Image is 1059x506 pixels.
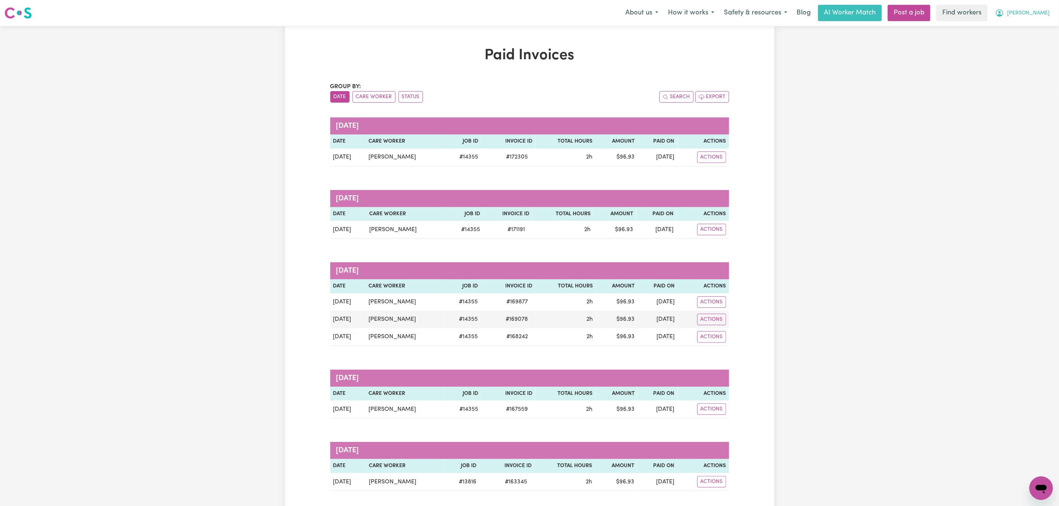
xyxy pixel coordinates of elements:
[535,134,595,149] th: Total Hours
[595,459,637,473] th: Amount
[330,91,350,103] button: sort invoices by date
[638,400,678,418] td: [DATE]
[330,442,729,459] caption: [DATE]
[697,224,726,235] button: Actions
[596,293,638,311] td: $ 96.93
[444,400,481,418] td: # 14355
[330,293,366,311] td: [DATE]
[330,134,366,149] th: Date
[330,117,729,134] caption: [DATE]
[535,387,595,401] th: Total Hours
[444,279,481,293] th: Job ID
[503,225,530,234] span: # 171191
[697,403,726,415] button: Actions
[444,328,481,346] td: # 14355
[480,459,535,473] th: Invoice ID
[483,207,533,221] th: Invoice ID
[1007,9,1050,17] span: [PERSON_NAME]
[330,311,366,328] td: [DATE]
[330,207,366,221] th: Date
[481,387,535,401] th: Invoice ID
[638,293,678,311] td: [DATE]
[697,314,726,325] button: Actions
[1029,476,1053,500] iframe: Button to launch messaging window, conversation in progress
[366,473,445,491] td: [PERSON_NAME]
[502,315,533,324] span: # 169078
[502,153,532,162] span: # 172305
[366,207,446,221] th: Care Worker
[365,328,444,346] td: [PERSON_NAME]
[596,279,638,293] th: Amount
[586,299,593,305] span: 2 hours
[697,331,726,343] button: Actions
[533,207,594,221] th: Total Hours
[444,134,481,149] th: Job ID
[536,279,596,293] th: Total Hours
[445,473,479,491] td: # 13816
[593,207,636,221] th: Amount
[481,279,535,293] th: Invoice ID
[330,149,366,166] td: [DATE]
[638,311,678,328] td: [DATE]
[444,149,481,166] td: # 14355
[365,311,444,328] td: [PERSON_NAME]
[638,328,678,346] td: [DATE]
[638,279,678,293] th: Paid On
[586,334,593,340] span: 2 hours
[502,405,532,414] span: # 167559
[398,91,423,103] button: sort invoices by paid status
[595,473,637,491] td: $ 96.93
[595,400,638,418] td: $ 96.93
[586,479,592,485] span: 2 hours
[638,149,678,166] td: [DATE]
[593,221,636,239] td: $ 96.93
[481,134,535,149] th: Invoice ID
[677,207,729,221] th: Actions
[678,279,729,293] th: Actions
[697,476,726,487] button: Actions
[4,6,32,20] img: Careseekers logo
[502,297,533,306] span: # 169877
[330,473,366,491] td: [DATE]
[936,5,987,21] a: Find workers
[446,207,483,221] th: Job ID
[677,459,729,473] th: Actions
[586,406,592,412] span: 2 hours
[446,221,483,239] td: # 14355
[695,91,729,103] button: Export
[637,473,677,491] td: [DATE]
[990,5,1055,21] button: My Account
[330,387,366,401] th: Date
[365,400,444,418] td: [PERSON_NAME]
[502,332,533,341] span: # 168242
[444,387,481,401] th: Job ID
[596,311,638,328] td: $ 96.93
[620,5,663,21] button: About us
[330,47,729,64] h1: Paid Invoices
[366,221,446,239] td: [PERSON_NAME]
[638,387,678,401] th: Paid On
[330,190,729,207] caption: [DATE]
[330,221,366,239] td: [DATE]
[595,149,638,166] td: $ 96.93
[697,152,726,163] button: Actions
[353,91,396,103] button: sort invoices by care worker
[659,91,694,103] button: Search
[596,328,638,346] td: $ 96.93
[636,221,677,239] td: [DATE]
[365,387,444,401] th: Care Worker
[595,387,638,401] th: Amount
[719,5,792,21] button: Safety & resources
[636,207,677,221] th: Paid On
[365,279,444,293] th: Care Worker
[697,296,726,308] button: Actions
[444,293,481,311] td: # 14355
[444,311,481,328] td: # 14355
[792,5,815,21] a: Blog
[365,149,444,166] td: [PERSON_NAME]
[330,400,366,418] td: [DATE]
[586,154,592,160] span: 2 hours
[445,459,479,473] th: Job ID
[330,84,361,90] span: Group by:
[365,134,444,149] th: Care Worker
